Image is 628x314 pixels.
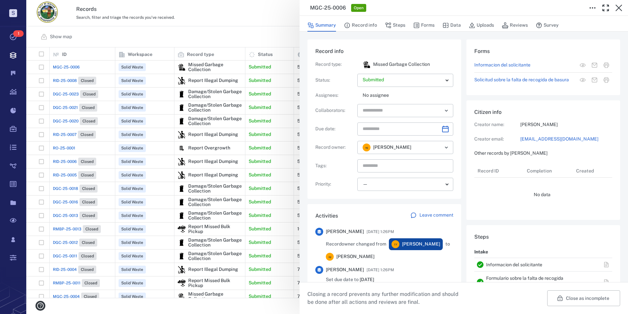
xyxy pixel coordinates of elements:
[527,162,552,180] div: Completion
[315,77,355,84] p: Status :
[307,290,464,306] p: Closing a record prevents any further modification and should be done after all actions and revie...
[466,39,620,100] div: FormsInformacion del solicitanteView form in the stepMail formPrint formSolicitud sobre la falta ...
[363,92,453,99] p: No assignee
[13,30,24,37] span: 1
[363,180,443,188] div: —
[439,122,452,136] button: Choose date, selected date is Sep 26, 2025
[520,121,612,128] p: [PERSON_NAME]
[520,136,612,143] a: [EMAIL_ADDRESS][DOMAIN_NAME]
[474,233,612,241] h6: Steps
[315,144,355,151] p: Record owner :
[307,19,336,32] button: Summary
[15,5,28,11] span: Help
[315,163,355,169] p: Tags :
[474,150,612,157] p: Other records by [PERSON_NAME]
[486,275,563,289] a: Formulario sobre la falta de recogida de basura
[307,39,461,204] div: Record infoRecord type:icon Missed Garbage CollectionMissed Garbage CollectionStatus:Assignees:No...
[599,1,612,14] button: Toggle Fullscreen
[547,290,620,306] button: Close as incomplete
[326,276,374,283] span: Set due date to
[363,61,370,68] img: icon Missed Garbage Collection
[524,164,573,177] div: Completion
[600,59,612,71] button: Print form
[315,61,355,68] p: Record type :
[474,47,612,55] h6: Forms
[589,74,600,86] button: Mail form
[502,19,528,32] button: Reviews
[474,136,520,143] p: Creator email:
[486,262,542,267] a: Informacion del solicitante
[336,253,374,260] span: [PERSON_NAME]
[589,59,600,71] button: Mail form
[360,277,374,282] span: [DATE]
[385,19,405,32] button: Steps
[402,241,440,248] span: [PERSON_NAME]
[315,126,355,132] p: Due date :
[469,19,494,32] button: Uploads
[474,164,524,177] div: Record ID
[478,162,499,180] div: Record ID
[392,240,399,248] div: L V
[474,108,612,116] h6: Citizen info
[474,121,520,128] p: Creator name:
[363,61,370,68] div: Missed Garbage Collection
[367,228,394,236] span: [DATE] 1:26PM
[363,144,370,151] div: a g
[474,178,610,212] div: No data
[326,267,364,273] span: [PERSON_NAME]
[445,241,450,248] span: to
[373,144,411,151] span: [PERSON_NAME]
[442,19,461,32] button: Data
[577,74,589,86] button: View form in the step
[315,107,355,114] p: Collaborators :
[600,74,612,86] button: Print form
[577,59,589,71] button: View form in the step
[9,9,17,17] p: S
[576,162,594,180] div: Created
[573,164,622,177] div: Created
[326,241,386,248] span: Record owner changed from
[344,19,377,32] button: Record info
[419,212,453,219] p: Leave comment
[474,62,530,68] a: Informacion del solicitante
[612,1,625,14] button: Close
[326,253,334,261] div: a g
[474,77,569,83] a: Solicitud sobre la falta de recogida de basura
[315,212,338,220] h6: Activities
[352,5,365,11] span: Open
[315,92,355,99] p: Assignees :
[373,61,430,68] p: Missed Garbage Collection
[474,246,488,258] p: Intake
[310,4,346,12] h3: MGC-25-0006
[536,19,559,32] button: Survey
[367,266,394,274] span: [DATE] 1:26PM
[442,143,451,152] button: Open
[413,19,435,32] button: Forms
[315,181,355,188] p: Priority :
[363,77,443,83] p: Submitted
[410,212,453,220] a: Leave comment
[326,228,364,235] span: [PERSON_NAME]
[586,1,599,14] button: Toggle to Edit Boxes
[442,106,451,115] button: Open
[466,100,620,225] div: Citizen infoCreator name:[PERSON_NAME]Creator email:[EMAIL_ADDRESS][DOMAIN_NAME]Other records by ...
[315,47,453,55] h6: Record info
